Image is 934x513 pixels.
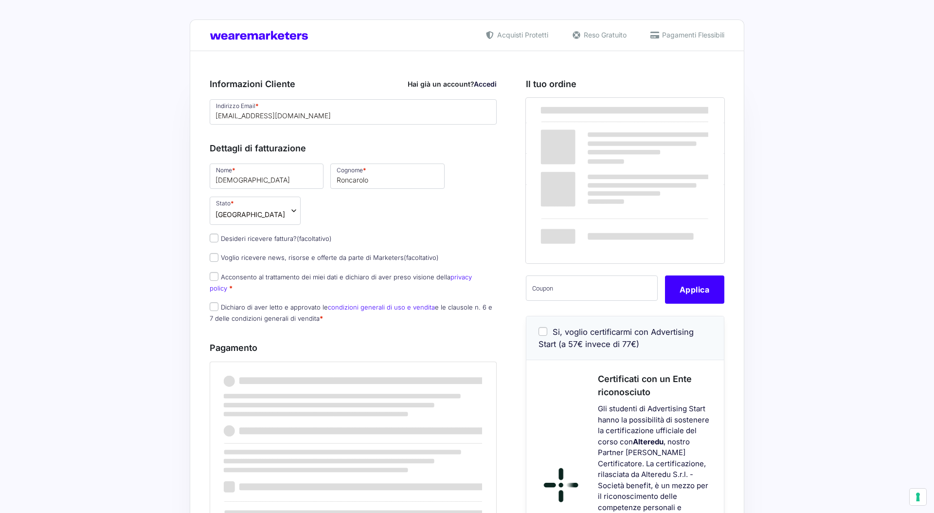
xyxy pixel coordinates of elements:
[210,77,497,91] h3: Informazioni Cliente
[408,79,497,89] div: Hai già un account?
[210,272,218,281] input: Acconsento al trattamento dei miei dati e dichiaro di aver preso visione dellaprivacy policy
[665,275,724,304] button: Applica
[297,235,332,242] span: (facoltativo)
[910,489,926,505] button: Le tue preferenze relative al consenso per le tecnologie di tracciamento
[660,30,724,40] span: Pagamenti Flessibili
[526,275,658,301] input: Coupon
[216,209,285,220] span: Italia
[539,327,694,349] span: Si, voglio certificarmi con Advertising Start (a 57€ invece di 77€)
[539,327,547,336] input: Si, voglio certificarmi con Advertising Start (a 57€ invece di 77€)
[210,303,492,322] label: Dichiaro di aver letto e approvato le e le clausole n. 6 e 7 delle condizioni generali di vendita
[526,154,640,184] th: Subtotale
[210,197,301,225] span: Stato
[210,99,497,125] input: Indirizzo Email *
[526,77,724,91] h3: Il tuo ordine
[526,98,640,123] th: Prodotto
[474,80,497,88] a: Accedi
[404,254,439,261] span: (facoltativo)
[526,460,586,510] img: MRK_Corso_Advertising.png
[210,235,332,242] label: Desideri ricevere fattura?
[210,164,323,189] input: Nome *
[581,30,627,40] span: Reso Gratuito
[210,253,218,262] input: Voglio ricevere news, risorse e offerte da parte di Marketers(facoltativo)
[210,273,472,292] label: Acconsento al trattamento dei miei dati e dichiaro di aver preso visione della
[598,374,692,397] span: Certificati con un Ente riconosciuto
[495,30,548,40] span: Acquisti Protetti
[328,303,435,311] a: condizioni generali di uso e vendita
[210,254,439,261] label: Voglio ricevere news, risorse e offerte da parte di Marketers
[210,234,218,242] input: Desideri ricevere fattura?(facoltativo)
[526,184,640,263] th: Totale
[330,164,444,189] input: Cognome *
[640,98,724,123] th: Subtotale
[526,123,640,154] td: Corso Advertising Start
[210,302,218,311] input: Dichiaro di aver letto e approvato lecondizioni generali di uso e venditae le clausole n. 6 e 7 d...
[210,341,497,354] h3: Pagamento
[210,142,497,155] h3: Dettagli di fatturazione
[633,437,664,446] b: Alteredu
